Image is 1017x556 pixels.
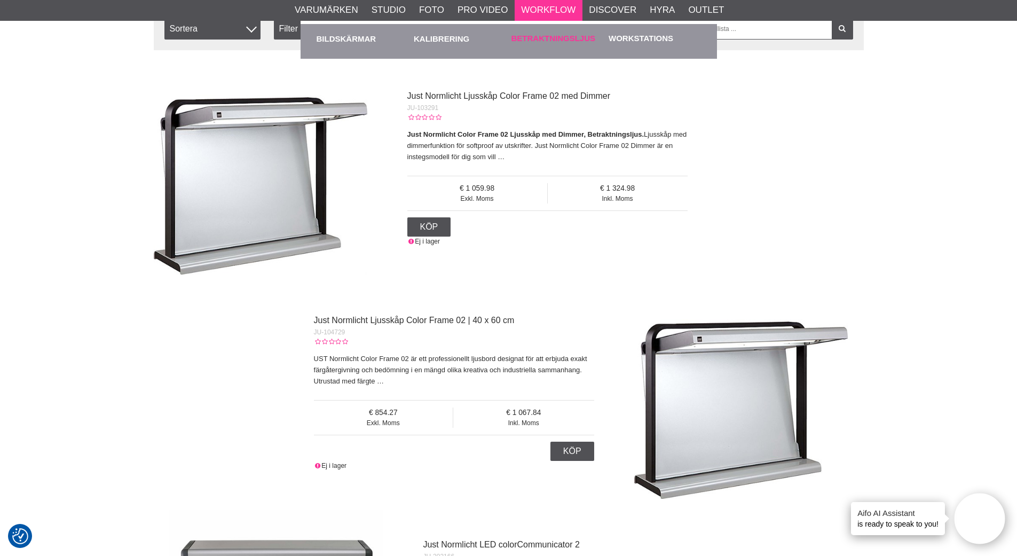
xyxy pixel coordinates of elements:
[274,18,418,40] div: Filter
[634,285,848,499] img: Just Normlicht Ljusskåp Color Frame 02 | 40 x 60 cm
[314,408,453,419] span: 854.27
[832,18,853,40] a: Filtrera
[458,3,508,17] a: Pro Video
[453,418,594,428] span: Inkl. Moms
[407,194,547,203] span: Exkl. Moms
[550,442,594,461] a: Köp
[589,3,636,17] a: Discover
[609,33,673,45] a: Workstations
[407,91,611,100] a: Just Normlicht Ljusskåp Color Frame 02 med Dimmer
[511,33,596,45] a: Betraktningsljus
[154,61,367,275] img: Just Normlicht Ljusskåp Color Frame 02 med Dimmer
[407,238,415,245] i: Ej i lager
[12,528,28,544] img: Revisit consent button
[314,462,322,469] i: Ej i lager
[314,316,515,325] a: Just Normlicht Ljusskåp Color Frame 02 | 40 x 60 cm
[414,24,506,53] a: Kalibrering
[314,337,348,347] div: Kundbetyg: 0
[521,3,575,17] a: Workflow
[377,377,384,385] a: …
[548,194,688,203] span: Inkl. Moms
[548,183,688,194] span: 1 324.98
[164,18,261,40] span: Sortera
[407,129,688,162] p: Ljusskåp med dimmerfunktion för softproof av utskrifter. Just Normlicht Color Frame 02 Dimmer är ...
[407,113,442,122] div: Kundbetyg: 0
[681,18,853,40] input: Sök i artikellista ...
[453,408,594,419] span: 1 067.84
[295,3,358,17] a: Varumärken
[314,328,345,336] span: JU-104729
[317,24,409,53] a: Bildskärmar
[498,153,504,161] a: …
[314,354,594,387] p: UST Normlicht Color Frame 02 är ett professionellt ljusbord designat för att erbjuda exakt färgåt...
[372,3,406,17] a: Studio
[851,502,945,535] div: is ready to speak to you!
[407,104,439,112] span: JU-103291
[419,3,444,17] a: Foto
[650,3,675,17] a: Hyra
[423,540,579,549] a: Just Normlicht LED colorCommunicator 2
[415,238,440,245] span: Ej i lager
[407,183,547,194] span: 1 059.98
[407,130,644,138] strong: Just Normlicht Color Frame 02 Ljusskåp med Dimmer, Betraktningsljus.
[407,217,451,237] a: Köp
[12,527,28,546] button: Samtyckesinställningar
[314,418,453,428] span: Exkl. Moms
[321,462,346,469] span: Ej i lager
[688,3,724,17] a: Outlet
[857,507,939,519] h4: Aifo AI Assistant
